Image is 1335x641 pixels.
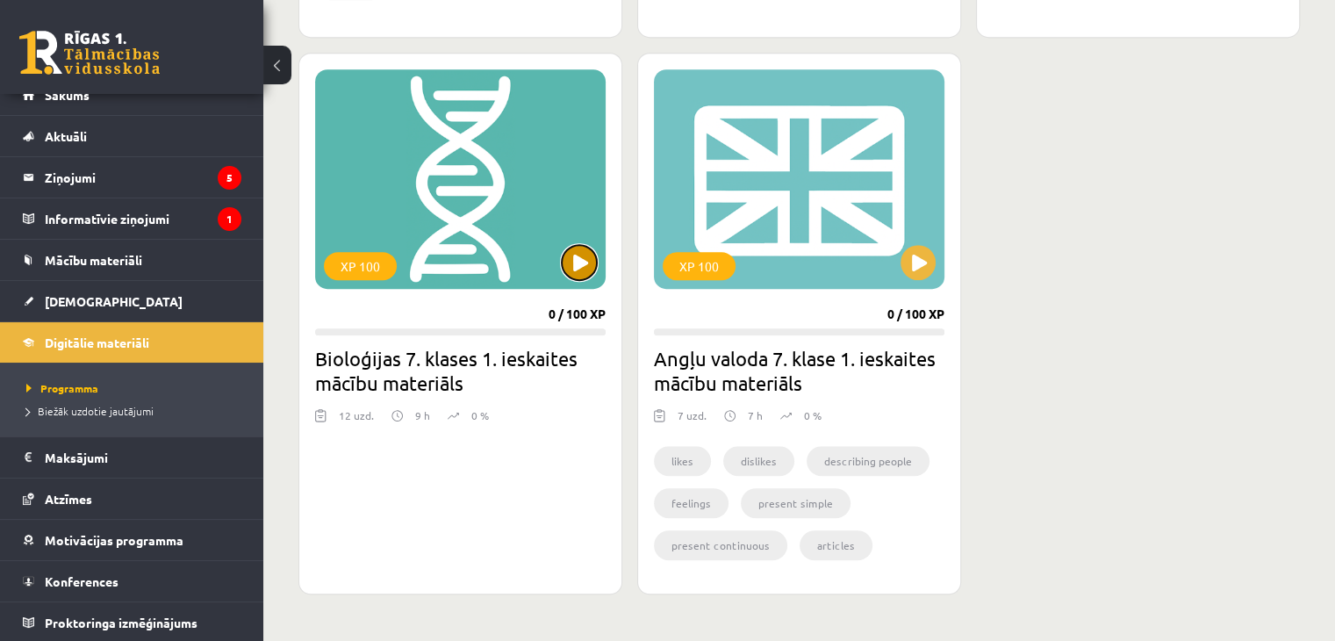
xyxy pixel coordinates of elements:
a: Sākums [23,75,241,115]
a: Biežāk uzdotie jautājumi [26,403,246,419]
span: Motivācijas programma [45,532,183,548]
li: present simple [741,488,851,518]
span: Sākums [45,87,90,103]
a: [DEMOGRAPHIC_DATA] [23,281,241,321]
p: 0 % [471,407,489,423]
a: Maksājumi [23,437,241,478]
li: describing people [807,446,929,476]
a: Motivācijas programma [23,520,241,560]
span: Biežāk uzdotie jautājumi [26,404,154,418]
li: feelings [654,488,729,518]
span: [DEMOGRAPHIC_DATA] [45,293,183,309]
p: 0 % [804,407,822,423]
h2: Bioloģijas 7. klases 1. ieskaites mācību materiāls [315,346,606,395]
a: Programma [26,380,246,396]
a: Digitālie materiāli [23,322,241,363]
a: Aktuāli [23,116,241,156]
p: 9 h [415,407,430,423]
span: Atzīmes [45,491,92,507]
a: Ziņojumi5 [23,157,241,198]
legend: Informatīvie ziņojumi [45,198,241,239]
a: Atzīmes [23,479,241,519]
div: 12 uzd. [339,407,374,434]
i: 5 [218,166,241,190]
div: XP 100 [663,252,736,280]
li: dislikes [723,446,794,476]
i: 1 [218,207,241,231]
li: likes [654,446,711,476]
h2: Angļu valoda 7. klase 1. ieskaites mācību materiāls [654,346,944,395]
span: Proktoringa izmēģinājums [45,615,197,630]
span: Mācību materiāli [45,252,142,268]
span: Digitālie materiāli [45,335,149,350]
li: present continuous [654,530,787,560]
div: 7 uzd. [678,407,707,434]
a: Rīgas 1. Tālmācības vidusskola [19,31,160,75]
a: Konferences [23,561,241,601]
legend: Maksājumi [45,437,241,478]
span: Konferences [45,573,118,589]
p: 7 h [748,407,763,423]
span: Aktuāli [45,128,87,144]
span: Programma [26,381,98,395]
a: Informatīvie ziņojumi1 [23,198,241,239]
div: XP 100 [324,252,397,280]
a: Mācību materiāli [23,240,241,280]
li: articles [800,530,872,560]
legend: Ziņojumi [45,157,241,198]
